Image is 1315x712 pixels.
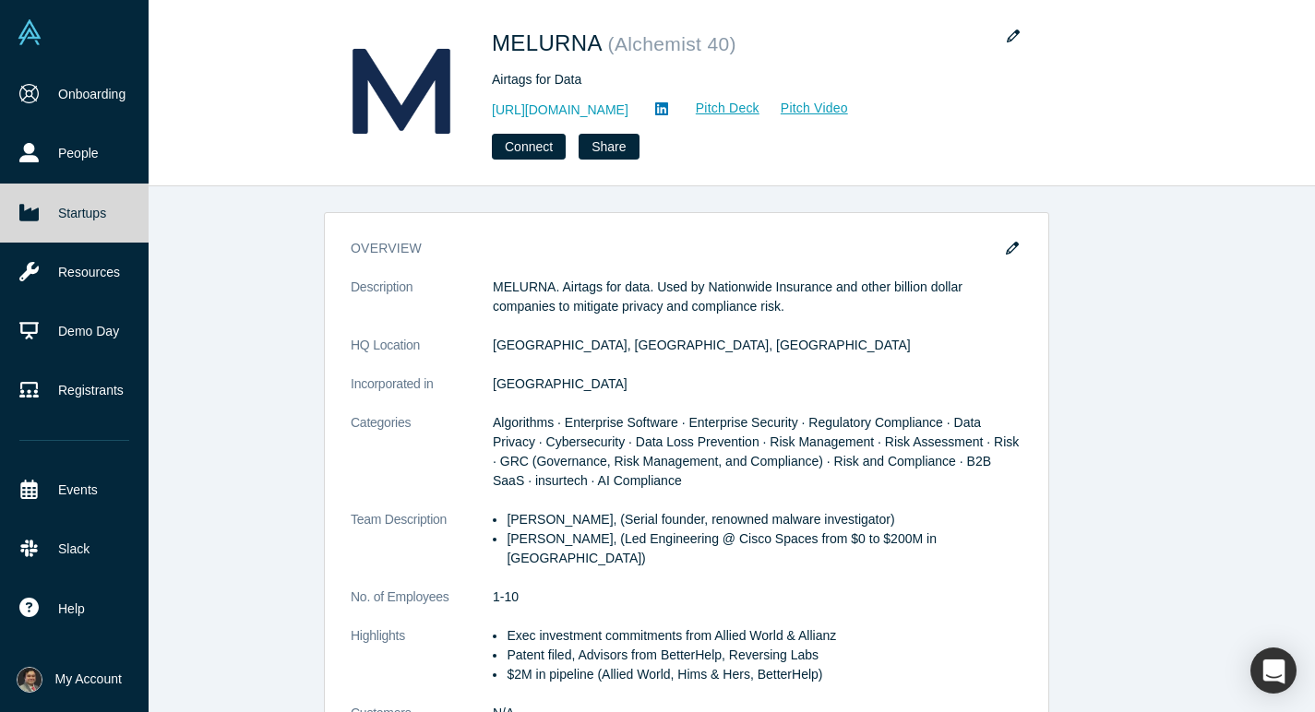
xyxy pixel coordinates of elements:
dt: HQ Location [351,336,493,374]
dt: Description [351,278,493,336]
li: $2M in pipeline (Allied World, Hims & Hers, BetterHelp) [507,665,1022,684]
dd: [GEOGRAPHIC_DATA], [GEOGRAPHIC_DATA], [GEOGRAPHIC_DATA] [493,336,1022,355]
span: Help [58,599,85,619]
button: Share [579,134,639,160]
span: MELURNA [492,30,608,55]
dt: No. of Employees [351,587,493,626]
span: My Account [55,670,122,689]
dt: Incorporated in [351,374,493,413]
dd: [GEOGRAPHIC_DATA] [493,374,1022,394]
dt: Categories [351,413,493,510]
button: My Account [17,667,122,693]
dd: 1-10 [493,587,1022,607]
a: Pitch Video [760,98,849,119]
img: Abhishek Bhattacharyya's Account [17,667,42,693]
span: Algorithms · Enterprise Software · Enterprise Security · Regulatory Compliance · Data Privacy · C... [493,415,1019,488]
li: [PERSON_NAME], (Serial founder, renowned malware investigator) [507,510,1022,529]
h3: overview [351,239,997,258]
a: [URL][DOMAIN_NAME] [492,101,628,120]
li: [PERSON_NAME], (Led Engineering @ Cisco Spaces from $0 to $200M in [GEOGRAPHIC_DATA]) [507,529,1022,568]
img: Alchemist Vault Logo [17,19,42,45]
img: MELURNA's Logo [337,27,466,156]
div: Airtags for Data [492,70,1009,89]
li: Exec investment commitments from Allied World & Allianz [507,626,1022,646]
button: Connect [492,134,566,160]
a: Pitch Deck [675,98,760,119]
dt: Team Description [351,510,493,587]
li: Patent filed, Advisors from BetterHelp, Reversing Labs [507,646,1022,665]
p: MELURNA. Airtags for data. Used by Nationwide Insurance and other billion dollar companies to mit... [493,278,1022,316]
small: ( Alchemist 40 ) [608,33,736,54]
dt: Highlights [351,626,493,704]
